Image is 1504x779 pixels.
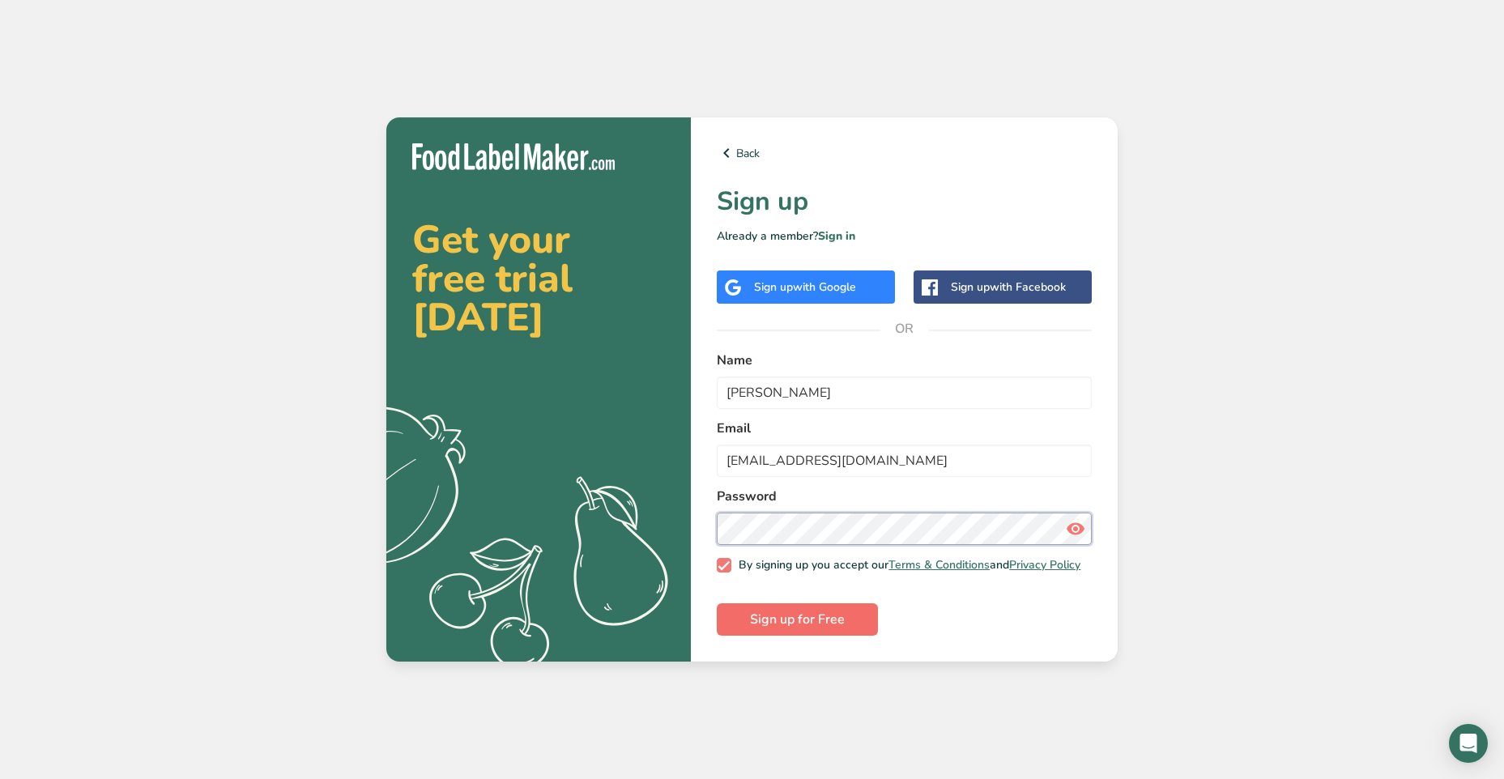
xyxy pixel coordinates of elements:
h2: Get your free trial [DATE] [412,220,665,337]
div: Sign up [951,279,1066,296]
a: Sign in [818,228,855,244]
span: OR [880,304,929,353]
a: Terms & Conditions [888,557,990,573]
span: Sign up for Free [750,610,845,629]
span: with Google [793,279,856,295]
h1: Sign up [717,182,1092,221]
button: Sign up for Free [717,603,878,636]
span: with Facebook [990,279,1066,295]
input: John Doe [717,377,1092,409]
label: Password [717,487,1092,506]
label: Email [717,419,1092,438]
div: Open Intercom Messenger [1449,724,1488,763]
a: Back [717,143,1092,163]
div: Sign up [754,279,856,296]
label: Name [717,351,1092,370]
span: By signing up you accept our and [731,558,1081,573]
input: email@example.com [717,445,1092,477]
img: Food Label Maker [412,143,615,170]
p: Already a member? [717,228,1092,245]
a: Privacy Policy [1009,557,1080,573]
